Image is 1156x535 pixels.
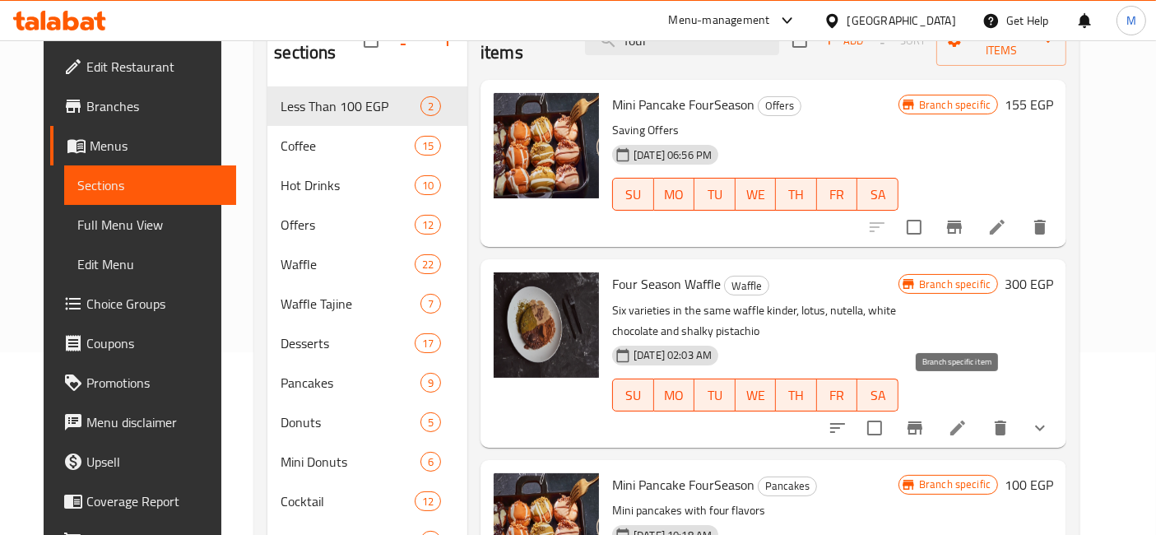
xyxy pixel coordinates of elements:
[824,384,852,407] span: FR
[612,300,898,342] p: Six varieties in the same waffle kinder, lotus, nutella, white chocolate and shalky pistachio
[627,347,718,363] span: [DATE] 02:03 AM
[494,272,599,378] img: Four Season Waffle
[864,384,892,407] span: SA
[50,126,237,165] a: Menus
[817,379,858,412] button: FR
[415,333,441,353] div: items
[736,178,777,211] button: WE
[86,294,224,314] span: Choice Groups
[742,384,770,407] span: WE
[981,408,1020,448] button: delete
[281,452,420,472] div: Mini Donuts
[776,379,817,412] button: TH
[50,284,237,323] a: Choice Groups
[701,384,729,407] span: TU
[742,183,770,207] span: WE
[1020,207,1060,247] button: delete
[281,136,414,156] span: Coffee
[758,477,817,496] div: Pancakes
[421,415,440,430] span: 5
[824,183,852,207] span: FR
[416,217,440,233] span: 12
[857,178,898,211] button: SA
[912,477,997,492] span: Branch specific
[64,165,237,205] a: Sections
[50,442,237,481] a: Upsell
[86,57,224,77] span: Edit Restaurant
[86,412,224,432] span: Menu disclaimer
[415,175,441,195] div: items
[694,379,736,412] button: TU
[281,254,414,274] span: Waffle
[267,244,467,284] div: Waffle22
[416,178,440,193] span: 10
[50,323,237,363] a: Coupons
[948,418,968,438] a: Edit menu item
[669,11,770,30] div: Menu-management
[416,336,440,351] span: 17
[694,178,736,211] button: TU
[661,384,689,407] span: MO
[776,178,817,211] button: TH
[50,86,237,126] a: Branches
[912,97,997,113] span: Branch specific
[415,215,441,235] div: items
[415,136,441,156] div: items
[620,384,647,407] span: SU
[420,294,441,314] div: items
[415,254,441,274] div: items
[416,138,440,154] span: 15
[620,183,647,207] span: SU
[758,96,801,116] div: Offers
[64,205,237,244] a: Full Menu View
[725,277,768,295] span: Waffle
[481,16,565,65] h2: Menu items
[281,96,420,116] span: Less Than 100 EGP
[782,384,810,407] span: TH
[935,207,974,247] button: Branch-specific-item
[612,178,653,211] button: SU
[415,491,441,511] div: items
[736,379,777,412] button: WE
[759,96,801,115] span: Offers
[857,379,898,412] button: SA
[987,217,1007,237] a: Edit menu item
[416,257,440,272] span: 22
[421,454,440,470] span: 6
[759,477,816,495] span: Pancakes
[50,402,237,442] a: Menu disclaimer
[494,93,599,198] img: Mini Pancake FourSeason
[267,402,467,442] div: Donuts5
[817,178,858,211] button: FR
[267,126,467,165] div: Coffee15
[612,272,721,296] span: Four Season Waffle
[654,178,695,211] button: MO
[420,373,441,393] div: items
[281,412,420,432] span: Donuts
[1005,473,1053,496] h6: 100 EGP
[627,147,718,163] span: [DATE] 06:56 PM
[86,491,224,511] span: Coverage Report
[701,183,729,207] span: TU
[420,452,441,472] div: items
[77,175,224,195] span: Sections
[86,333,224,353] span: Coupons
[654,379,695,412] button: MO
[281,175,414,195] span: Hot Drinks
[724,276,769,295] div: Waffle
[818,408,857,448] button: sort-choices
[281,373,420,393] span: Pancakes
[64,244,237,284] a: Edit Menu
[86,373,224,393] span: Promotions
[612,472,754,497] span: Mini Pancake FourSeason
[50,363,237,402] a: Promotions
[281,294,420,314] span: Waffle Tajine
[50,47,237,86] a: Edit Restaurant
[420,412,441,432] div: items
[274,16,364,65] h2: Menu sections
[77,215,224,235] span: Full Menu View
